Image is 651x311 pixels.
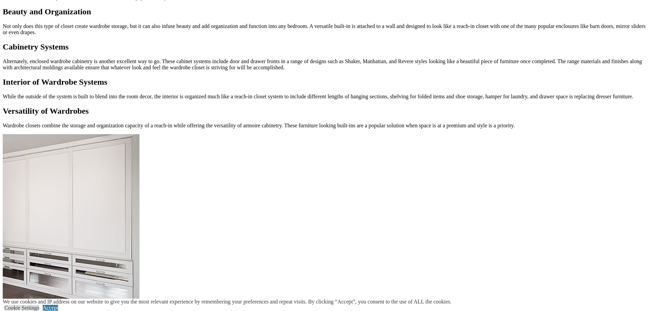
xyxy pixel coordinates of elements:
[3,94,648,100] p: While the outside of the system is built to blend into the room decor, the interior is organized ...
[3,58,648,71] p: Alternately, enclosed wardrobe cabinetry is another excellent way to go. These cabinet systems in...
[4,305,39,311] a: Cookie Settings
[3,107,648,116] h2: Versatility of Wardrobes
[3,7,648,16] h2: Beauty and Organization
[3,299,451,305] div: We use cookies and IP address on our website to give you the most relevant experience by remember...
[43,305,58,311] a: Accept
[3,23,648,36] p: Not only does this type of closet create wardrobe storage, but it can also infuse beauty and add ...
[3,42,648,52] h2: Cabinetry Systems
[3,123,648,129] p: Wardrobe closets combine the storage and organization capacity of a reach-in while offering the v...
[3,77,648,87] h2: Interior of Wardrobe Systems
